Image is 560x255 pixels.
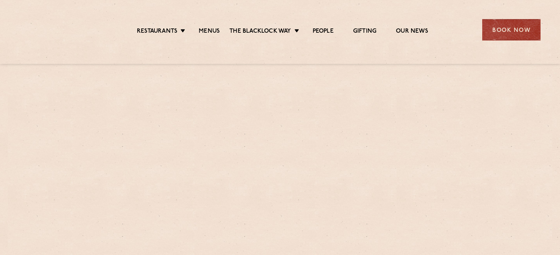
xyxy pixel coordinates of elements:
[229,28,291,36] a: The Blacklock Way
[137,28,177,36] a: Restaurants
[19,7,87,52] img: svg%3E
[313,28,334,36] a: People
[353,28,376,36] a: Gifting
[482,19,541,40] div: Book Now
[396,28,428,36] a: Our News
[199,28,220,36] a: Menus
